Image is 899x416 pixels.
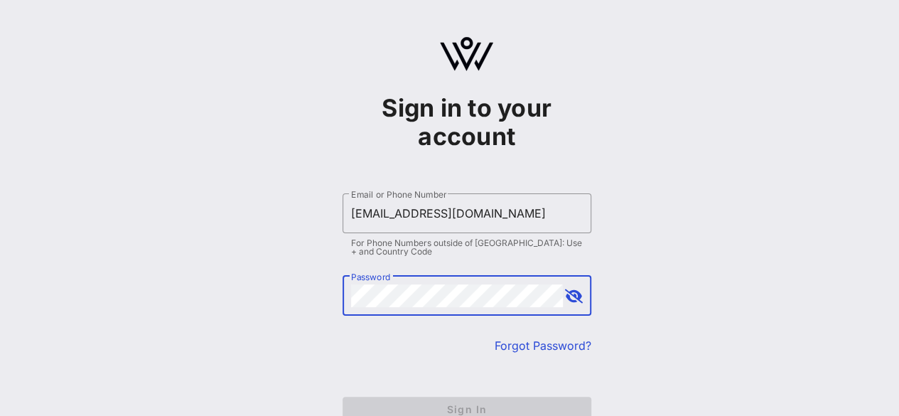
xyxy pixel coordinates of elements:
img: logo.svg [440,37,493,71]
h1: Sign in to your account [343,94,591,151]
button: append icon [565,289,583,304]
label: Password [351,272,391,282]
label: Email or Phone Number [351,189,446,200]
div: For Phone Numbers outside of [GEOGRAPHIC_DATA]: Use + and Country Code [351,239,583,256]
a: Forgot Password? [495,338,591,353]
